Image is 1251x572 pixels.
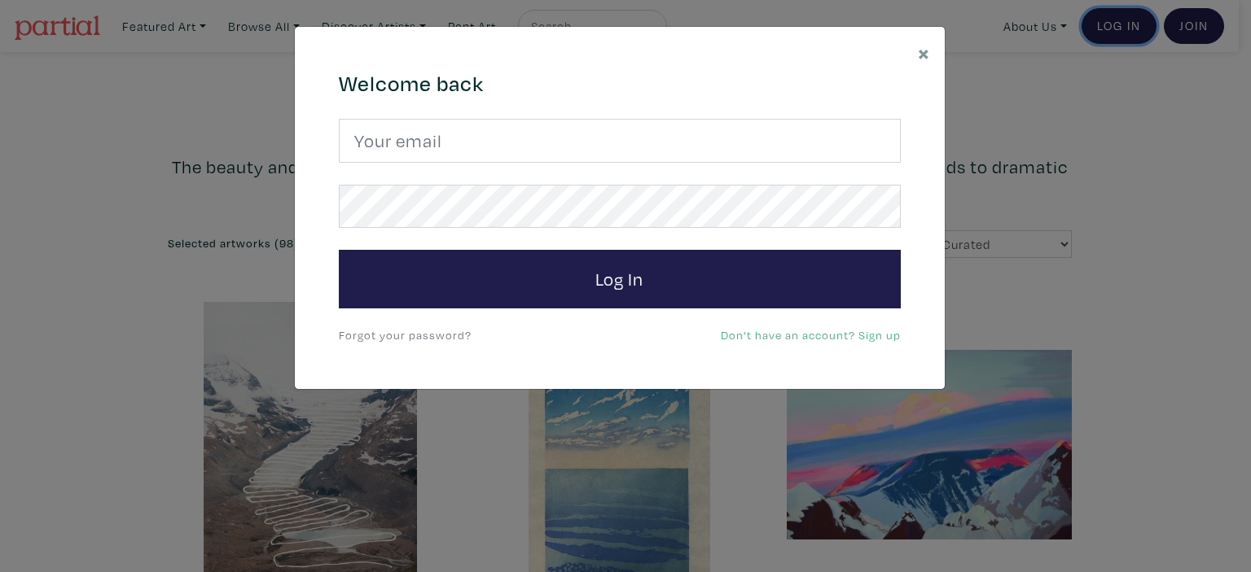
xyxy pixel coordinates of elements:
span: × [918,38,930,67]
a: Don't have an account? Sign up [721,327,901,343]
button: Close [903,27,945,78]
input: Your email [339,119,901,163]
button: Log In [339,250,901,308]
a: Forgot your password? [339,327,472,343]
h4: Welcome back [339,71,901,97]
